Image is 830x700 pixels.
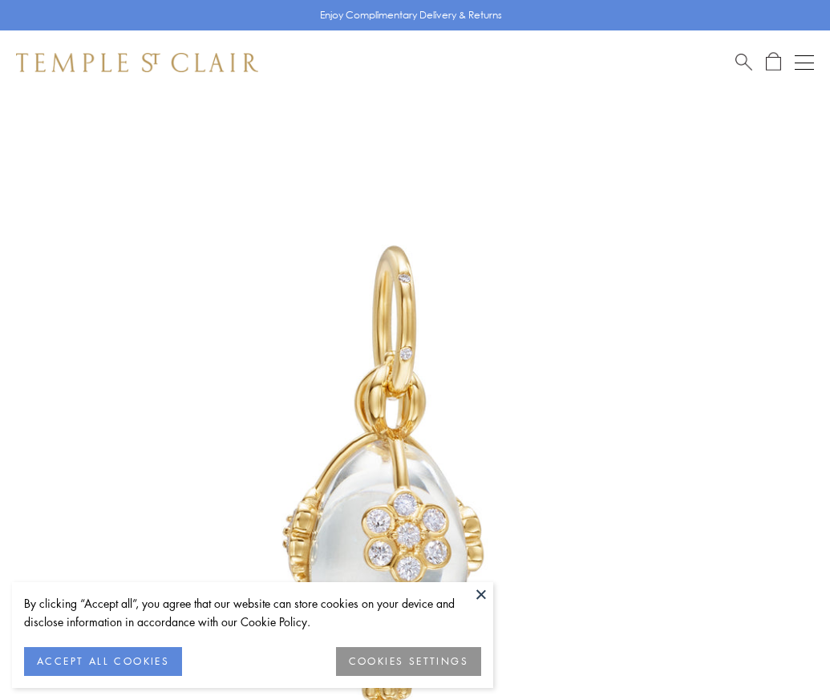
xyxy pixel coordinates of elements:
a: Search [735,52,752,72]
button: Open navigation [795,53,814,72]
div: By clicking “Accept all”, you agree that our website can store cookies on your device and disclos... [24,594,481,631]
a: Open Shopping Bag [766,52,781,72]
button: COOKIES SETTINGS [336,647,481,676]
p: Enjoy Complimentary Delivery & Returns [320,7,502,23]
img: Temple St. Clair [16,53,258,72]
button: ACCEPT ALL COOKIES [24,647,182,676]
